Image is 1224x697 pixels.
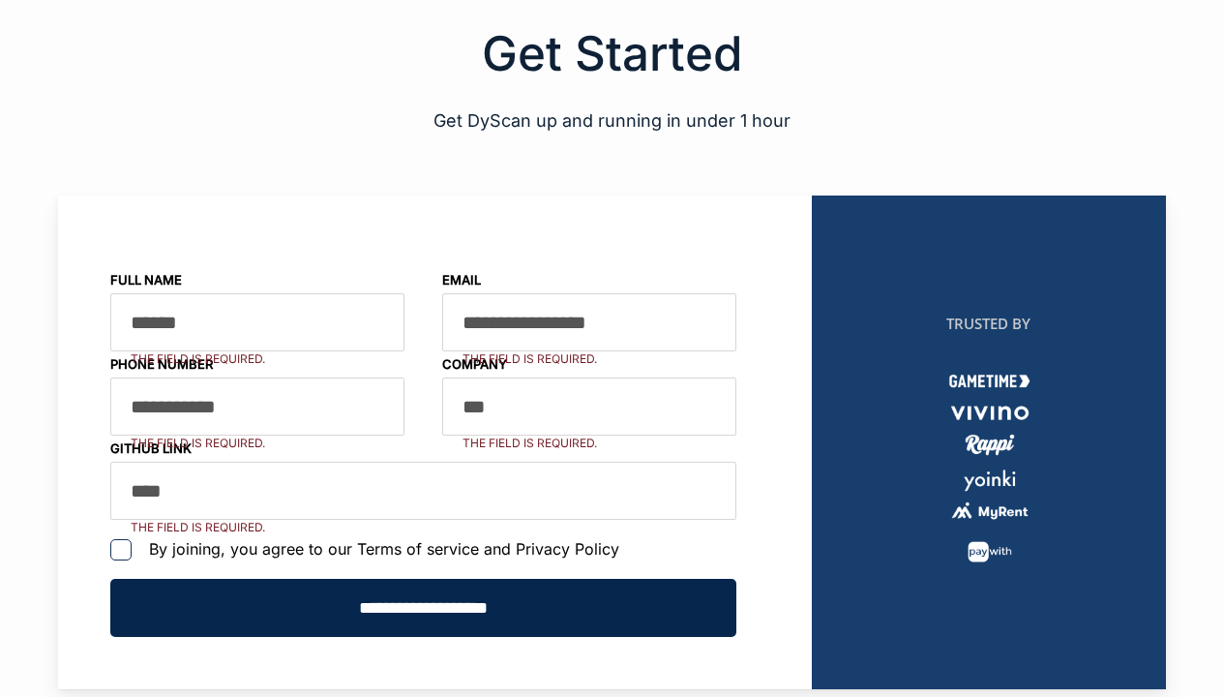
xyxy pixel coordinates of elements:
[442,267,736,351] p: Email
[457,428,736,458] span: The field is required.
[812,313,1166,335] h2: TRUSTED BY
[110,351,404,436] p: Phone Number
[125,344,404,374] span: The field is required.
[457,344,736,374] span: The field is required.
[125,512,736,542] span: The field is required.
[149,539,619,560] span: By joining, you agree to our Terms of service and Privacy Policy
[110,436,736,520] p: Github Link
[58,26,1166,82] h2: Get Started
[110,267,736,637] form: Contact form
[442,351,736,436] p: Company
[58,107,1166,134] p: Get DyScan up and running in under 1 hour
[110,267,404,351] p: Full Name
[125,428,404,458] span: The field is required.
